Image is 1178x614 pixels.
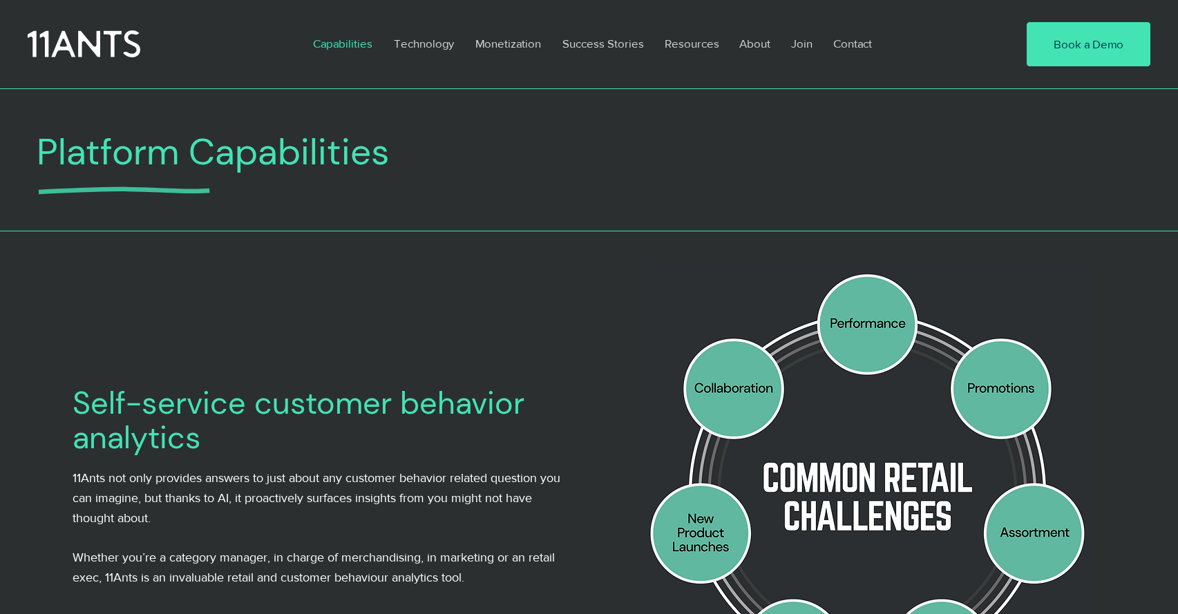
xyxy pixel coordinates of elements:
a: Monetization [465,28,552,59]
span: 11Ants not only provides answers to just about any customer behavior related question you can ima... [73,471,560,525]
a: Join [781,28,823,59]
a: Book a Demo [1027,22,1150,66]
span: Whether you’re a category manager, in charge of merchandising, in marketing or an retail exec, 11... [73,550,555,584]
p: Technology [387,28,461,59]
a: Contact [823,28,884,59]
span: Self-service customer behavior analytics [73,383,524,458]
a: About [729,28,781,59]
a: Resources [654,28,729,59]
p: Monetization [468,28,548,59]
p: Join [784,28,819,59]
p: Success Stories [555,28,651,59]
span: Platform Capabilities [37,128,390,175]
span: Book a Demo [1054,36,1123,52]
a: Technology [383,28,465,59]
nav: Site [303,28,985,59]
p: Capabilities [306,28,379,59]
p: Resources [658,28,726,59]
p: About [732,28,777,59]
p: Contact [826,28,879,59]
a: Success Stories [552,28,654,59]
a: Capabilities [303,28,383,59]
